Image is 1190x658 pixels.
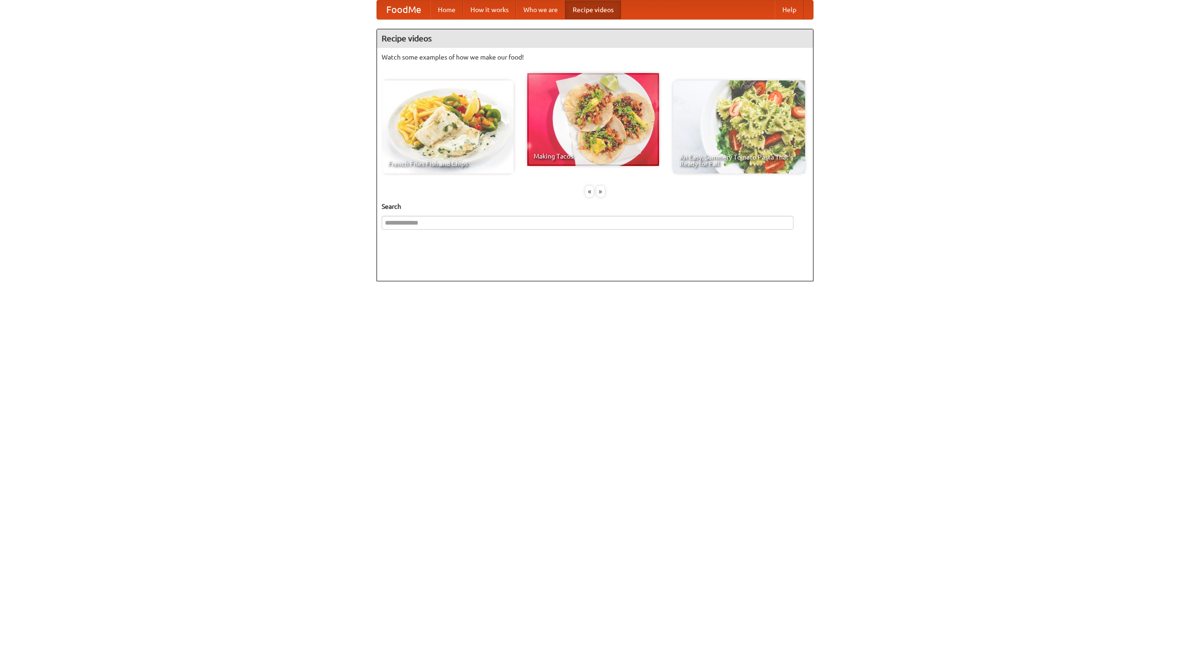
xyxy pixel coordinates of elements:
[430,0,463,19] a: Home
[680,154,799,167] span: An Easy, Summery Tomato Pasta That's Ready for Fall
[377,29,813,48] h4: Recipe videos
[388,160,507,167] span: French Fries Fish and Chips
[565,0,621,19] a: Recipe videos
[775,0,804,19] a: Help
[382,202,808,211] h5: Search
[673,80,805,173] a: An Easy, Summery Tomato Pasta That's Ready for Fall
[463,0,516,19] a: How it works
[377,0,430,19] a: FoodMe
[596,186,605,197] div: »
[585,186,594,197] div: «
[382,53,808,62] p: Watch some examples of how we make our food!
[516,0,565,19] a: Who we are
[527,73,659,166] a: Making Tacos
[382,80,514,173] a: French Fries Fish and Chips
[534,153,653,160] span: Making Tacos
